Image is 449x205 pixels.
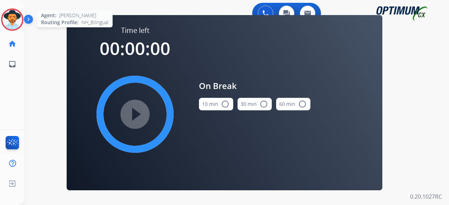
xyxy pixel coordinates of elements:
p: 0.20.1027RC [410,192,442,201]
button: 30 min [237,98,272,110]
mat-icon: home [8,40,16,48]
button: 10 min [199,98,233,110]
span: Agent: [41,12,56,19]
img: avatar [2,10,22,29]
mat-icon: radio_button_unchecked [260,100,268,108]
span: Routing Profile: [41,19,79,26]
span: [PERSON_NAME] [59,12,96,19]
span: NH_Bilingual [81,19,108,26]
mat-icon: radio_button_unchecked [221,100,229,108]
mat-icon: radio_button_unchecked [298,100,307,108]
span: 00:00:00 [100,36,170,60]
mat-icon: inbox [8,60,16,68]
span: Time left [121,26,149,35]
button: 60 min [276,98,310,110]
span: On Break [199,80,310,92]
